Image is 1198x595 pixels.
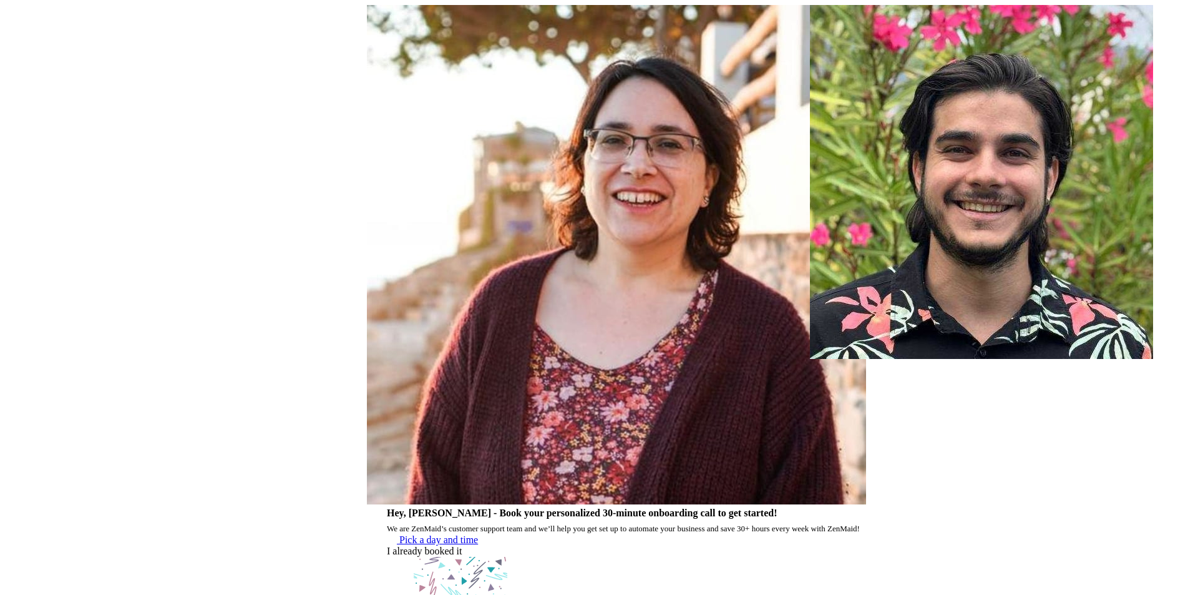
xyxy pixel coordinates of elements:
[810,5,1153,359] img: jorge-587dff0eeaa6aab1f244e6dc62b8924c3b6ad411094392a53c71c6c4a576187d.jpg
[399,534,478,545] span: Pick a day and time
[387,534,478,545] a: Pick a day and time
[367,5,866,504] img: maria-72a9807cf96188c08ef61303f053569d2e2a8a1cde33d635c8a3ac13582a053d.jpg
